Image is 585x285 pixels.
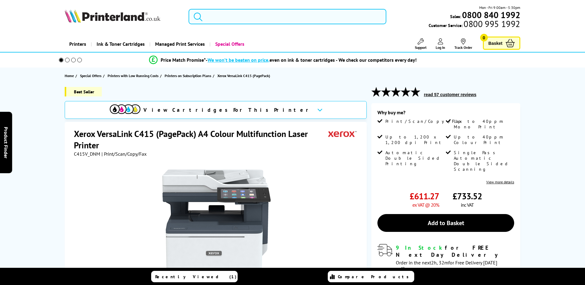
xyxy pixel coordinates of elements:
[328,271,414,282] a: Compare Products
[161,57,206,63] span: Price Match Promise*
[483,37,520,50] a: Basket 0
[454,119,513,130] span: Up to 40ppm Mono Print
[65,9,181,24] a: Printerland Logo
[453,190,482,202] span: £733.52
[422,92,478,97] button: read 57 customer reviews
[454,150,513,172] span: Single Pass Automatic Double Sided Scanning
[396,260,497,273] span: Order in the next for Free Delivery [DATE] 09 October!
[151,271,238,282] a: Recently Viewed (1)
[80,72,101,79] span: Special Offers
[396,244,445,251] span: 9 In Stock
[479,5,520,10] span: Mon - Fri 9:00am - 5:30pm
[74,151,100,157] span: C415V_DNM
[377,214,514,232] a: Add to Basket
[108,72,159,79] span: Printers with Low Running Costs
[338,274,412,279] span: Compare Products
[461,202,474,208] span: inc VAT
[65,36,91,52] a: Printers
[436,38,445,50] a: Log In
[415,45,426,50] span: Support
[462,9,520,21] b: 0800 840 1992
[149,36,209,52] a: Managed Print Services
[401,265,405,271] sup: th
[410,190,439,202] span: £611.27
[208,57,270,63] span: We won’t be beaten on price,
[429,21,520,28] span: Customer Service:
[110,104,140,114] img: View Cartridges
[206,57,417,63] div: - even on ink & toner cartridges - We check our competitors every day!
[3,127,9,158] span: Product Finder
[50,55,515,65] li: modal_Promise
[385,134,444,145] span: Up to 1,200 x 1,200 dpi Print
[385,150,444,166] span: Automatic Double Sided Printing
[415,38,426,50] a: Support
[454,38,472,50] a: Track Order
[108,72,160,79] a: Printers with Low Running Costs
[101,151,147,157] span: | Print/Scan/Copy/Fax
[65,72,75,79] a: Home
[143,107,312,113] span: View Cartridges For This Printer
[436,45,445,50] span: Log In
[165,72,213,79] a: Printers on Subscription Plans
[377,109,514,119] div: Why buy me?
[377,244,514,272] div: modal_delivery
[209,36,249,52] a: Special Offers
[328,128,357,139] img: Xerox
[412,202,439,208] span: ex VAT @ 20%
[217,72,270,79] span: Xerox VersaLink C415 (PagePack)
[461,12,520,18] a: 0800 840 1992
[480,34,488,41] span: 0
[65,87,102,96] span: Best Seller
[65,72,74,79] span: Home
[463,21,520,27] span: 0800 995 1992
[450,14,461,19] span: Sales:
[165,72,211,79] span: Printers on Subscription Plans
[431,260,448,266] span: 2h, 32m
[454,134,513,145] span: Up to 40ppm Colour Print
[97,36,145,52] span: Ink & Toner Cartridges
[91,36,149,52] a: Ink & Toner Cartridges
[385,119,464,124] span: Print/Scan/Copy/Fax
[74,128,328,151] h1: Xerox VersaLink C415 (PagePack) A4 Colour Multifunction Laser Printer
[155,274,237,279] span: Recently Viewed (1)
[486,180,514,184] a: View more details
[65,9,160,23] img: Printerland Logo
[80,72,103,79] a: Special Offers
[396,244,514,258] div: for FREE Next Day Delivery
[488,39,503,47] span: Basket
[217,72,272,79] a: Xerox VersaLink C415 (PagePack)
